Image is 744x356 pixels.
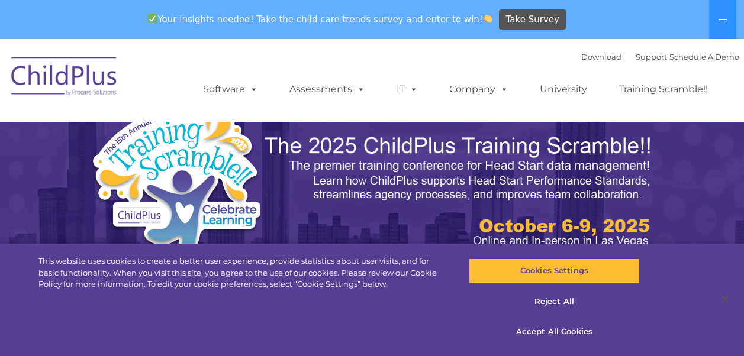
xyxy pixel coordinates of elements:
[581,52,621,62] a: Download
[712,286,738,312] button: Close
[38,255,446,290] div: This website uses cookies to create a better user experience, provide statistics about user visit...
[469,319,640,344] button: Accept All Cookies
[437,77,520,101] a: Company
[469,289,640,314] button: Reject All
[148,14,157,23] img: ✅
[528,77,599,101] a: University
[636,52,667,62] a: Support
[506,9,559,30] span: Take Survey
[499,9,566,30] a: Take Survey
[581,52,739,62] font: |
[143,8,498,31] span: Your insights needed! Take the child care trends survey and enter to win!
[469,258,640,283] button: Cookies Settings
[191,77,270,101] a: Software
[669,52,739,62] a: Schedule A Demo
[607,77,720,101] a: Training Scramble!!
[484,14,492,23] img: 👏
[385,77,430,101] a: IT
[278,77,377,101] a: Assessments
[5,48,124,108] img: ChildPlus by Procare Solutions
